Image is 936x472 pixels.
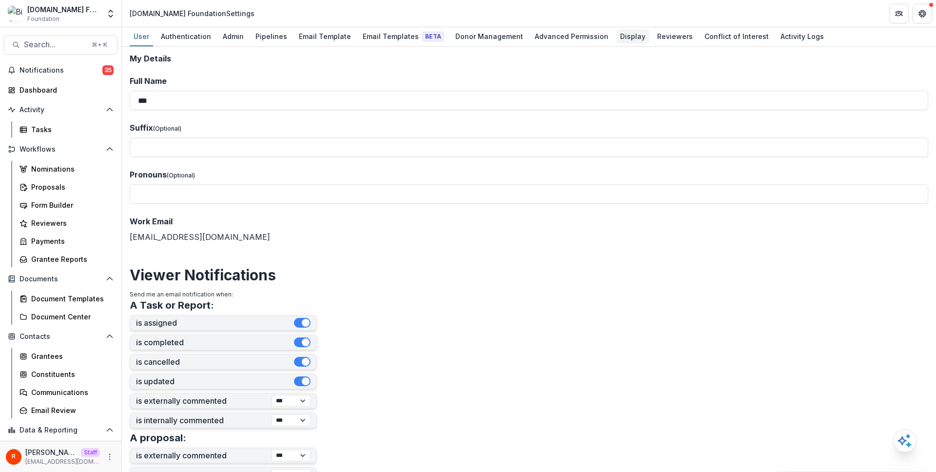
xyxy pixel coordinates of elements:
a: Authentication [157,27,215,46]
h3: A proposal: [130,432,186,444]
a: Constituents [16,366,117,382]
a: Email Template [295,27,355,46]
div: [DOMAIN_NAME] Foundation Settings [130,8,254,19]
label: is internally commented [136,416,272,425]
button: Open AI Assistant [893,429,916,452]
span: 35 [102,65,114,75]
div: Document Templates [31,294,110,304]
div: Raj [12,453,16,460]
div: Communications [31,387,110,397]
div: Reviewers [653,29,697,43]
a: Nominations [16,161,117,177]
div: Email Template [295,29,355,43]
a: Proposals [16,179,117,195]
div: Grantees [31,351,110,361]
label: is externally commented [136,396,272,406]
span: Foundation [27,15,59,23]
div: Pipelines [252,29,291,43]
h2: Viewer Notifications [130,266,928,284]
span: Full Name [130,76,167,86]
a: Tasks [16,121,117,138]
span: Search... [24,40,86,49]
a: Admin [219,27,248,46]
div: ⌘ + K [90,39,109,50]
p: [PERSON_NAME] [25,447,77,457]
button: Notifications35 [4,62,117,78]
a: Grantee Reports [16,251,117,267]
span: (Optional) [167,172,195,179]
div: Constituents [31,369,110,379]
button: Open Activity [4,102,117,118]
span: (Optional) [153,125,181,132]
button: Open Workflows [4,141,117,157]
div: [DOMAIN_NAME] Foundation [27,4,100,15]
div: Email Templates [359,29,448,43]
div: Advanced Permission [531,29,612,43]
div: Reviewers [31,218,110,228]
div: [EMAIL_ADDRESS][DOMAIN_NAME] [130,216,928,243]
span: Beta [423,32,444,41]
div: Nominations [31,164,110,174]
a: Activity Logs [777,27,828,46]
button: Open Data & Reporting [4,422,117,438]
button: Open Documents [4,271,117,287]
h3: A Task or Report: [130,299,214,311]
div: Document Center [31,312,110,322]
span: Send me an email notification when: [130,291,233,298]
div: Display [616,29,649,43]
a: Pipelines [252,27,291,46]
a: Donor Management [451,27,527,46]
div: Admin [219,29,248,43]
button: Partners [889,4,909,23]
button: Open entity switcher [104,4,117,23]
button: Open Contacts [4,329,117,344]
span: Documents [19,275,102,283]
span: Contacts [19,333,102,341]
span: Work Email [130,216,173,226]
a: Email Templates Beta [359,27,448,46]
a: Reviewers [16,215,117,231]
span: Workflows [19,145,102,154]
label: is cancelled [136,357,294,367]
div: Email Review [31,405,110,415]
span: Notifications [19,66,102,75]
a: Communications [16,384,117,400]
a: Advanced Permission [531,27,612,46]
div: Grantee Reports [31,254,110,264]
a: Form Builder [16,197,117,213]
p: Staff [81,448,100,457]
span: Pronouns [130,170,167,179]
button: More [104,451,116,463]
a: Payments [16,233,117,249]
a: User [130,27,153,46]
div: Tasks [31,124,110,135]
h2: My Details [130,54,928,63]
a: Dashboard [4,82,117,98]
button: Search... [4,35,117,55]
a: Display [616,27,649,46]
div: Authentication [157,29,215,43]
label: is completed [136,338,294,347]
div: Dashboard [19,85,110,95]
a: Document Templates [16,291,117,307]
div: Payments [31,236,110,246]
img: Bill.com Foundation [8,6,23,21]
label: is updated [136,377,294,386]
span: Data & Reporting [19,426,102,434]
span: Suffix [130,123,153,133]
a: Email Review [16,402,117,418]
a: Reviewers [653,27,697,46]
nav: breadcrumb [126,6,258,20]
a: Document Center [16,309,117,325]
div: Proposals [31,182,110,192]
a: Grantees [16,348,117,364]
label: is externally commented [136,451,272,460]
div: Activity Logs [777,29,828,43]
div: Donor Management [451,29,527,43]
p: [EMAIL_ADDRESS][DOMAIN_NAME] [25,457,100,466]
div: Form Builder [31,200,110,210]
div: Conflict of Interest [701,29,773,43]
label: is assigned [136,318,294,328]
div: User [130,29,153,43]
button: Get Help [913,4,932,23]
